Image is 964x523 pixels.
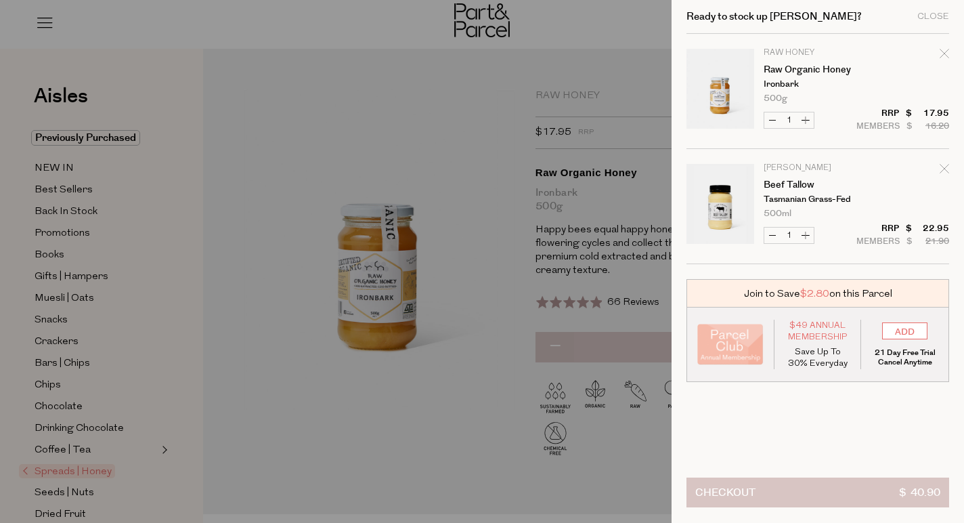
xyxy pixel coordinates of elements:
[764,180,869,190] a: Beef Tallow
[764,65,869,75] a: Raw Organic Honey
[785,320,851,343] span: $49 Annual Membership
[764,94,787,103] span: 500g
[940,47,949,65] div: Remove Raw Organic Honey
[695,478,755,507] span: Checkout
[781,228,797,243] input: QTY Beef Tallow
[882,322,927,339] input: ADD
[686,12,862,22] h2: Ready to stock up [PERSON_NAME]?
[764,209,791,218] span: 500ml
[781,112,797,128] input: QTY Raw Organic Honey
[899,478,940,507] span: $ 40.90
[686,279,949,308] div: Join to Save on this Parcel
[764,49,869,57] p: Raw Honey
[871,348,938,367] p: 21 Day Free Trial Cancel Anytime
[800,287,829,301] span: $2.80
[785,346,851,369] p: Save Up To 30% Everyday
[917,12,949,21] div: Close
[764,80,869,89] p: Ironbark
[764,195,869,204] p: Tasmanian Grass-Fed
[764,164,869,172] p: [PERSON_NAME]
[686,478,949,507] button: Checkout$ 40.90
[940,162,949,180] div: Remove Beef Tallow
